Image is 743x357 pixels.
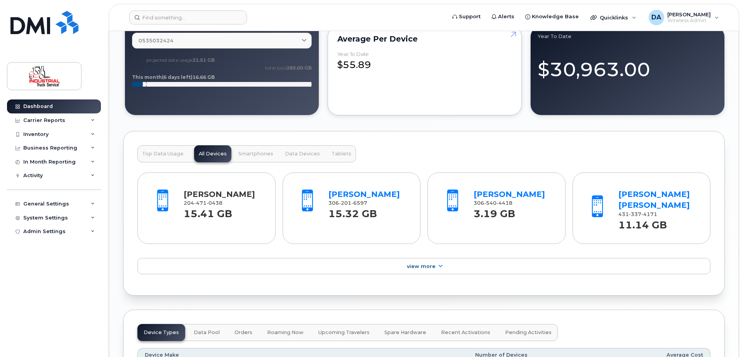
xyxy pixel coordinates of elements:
span: Orders [234,329,252,336]
span: Spare Hardware [384,329,426,336]
tspan: 21.51 GB [193,57,215,63]
div: Average per Device [337,36,512,42]
span: Roaming Now [267,329,304,336]
span: 540 [484,200,496,206]
tspan: 285.00 GB [286,65,312,71]
span: Quicklinks [600,14,628,21]
a: [PERSON_NAME] [PERSON_NAME] [618,190,690,210]
span: 6597 [351,200,367,206]
strong: 11.14 GB [618,215,667,231]
button: Top Data Usage [137,145,188,162]
tspan: (6 days left) [162,74,193,80]
span: [PERSON_NAME] [667,11,711,17]
span: Recent Activations [441,329,490,336]
span: Wireless Admin [667,17,711,24]
span: Upcoming Travelers [318,329,370,336]
span: 201 [339,200,351,206]
a: View More [137,258,710,274]
a: [PERSON_NAME] [474,190,545,199]
a: [PERSON_NAME] [328,190,400,199]
input: Find something... [129,10,247,24]
span: DA [651,13,661,22]
a: [PERSON_NAME] [184,190,255,199]
strong: 15.32 GB [328,204,377,219]
a: 0535032424 [132,33,312,49]
div: Year to Date [337,51,369,57]
text: projected data usage [146,57,215,63]
a: Alerts [486,9,520,24]
button: Data Devices [280,145,325,162]
span: Support [459,13,481,21]
span: 471 [194,200,207,206]
span: Tablets [332,151,351,157]
span: Smartphones [238,151,273,157]
span: Data Devices [285,151,320,157]
span: Top Data Usage [142,151,184,157]
div: $30,963.00 [538,49,717,83]
tspan: 16.66 GB [193,74,215,80]
span: Alerts [498,13,514,21]
span: Data Pool [194,329,220,336]
span: 0438 [207,200,222,206]
span: 4171 [641,211,657,217]
text: total pool [265,65,312,71]
span: View More [407,263,436,269]
span: 4418 [496,200,512,206]
span: 0535032424 [139,37,174,44]
span: Knowledge Base [532,13,579,21]
button: Smartphones [234,145,278,162]
span: 337 [629,211,641,217]
div: Year to Date [538,33,717,40]
a: Support [447,9,486,24]
button: Tablets [327,145,356,162]
div: Dale Allan [643,10,724,25]
span: 306 [328,200,367,206]
tspan: This month [132,74,162,80]
strong: 15.41 GB [184,204,232,219]
strong: 3.19 GB [474,204,515,219]
a: Knowledge Base [520,9,584,24]
span: Pending Activities [505,329,552,336]
div: $55.89 [337,51,512,71]
span: 306 [474,200,512,206]
span: 431 [618,211,657,217]
div: Quicklinks [585,10,642,25]
span: 204 [184,200,222,206]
